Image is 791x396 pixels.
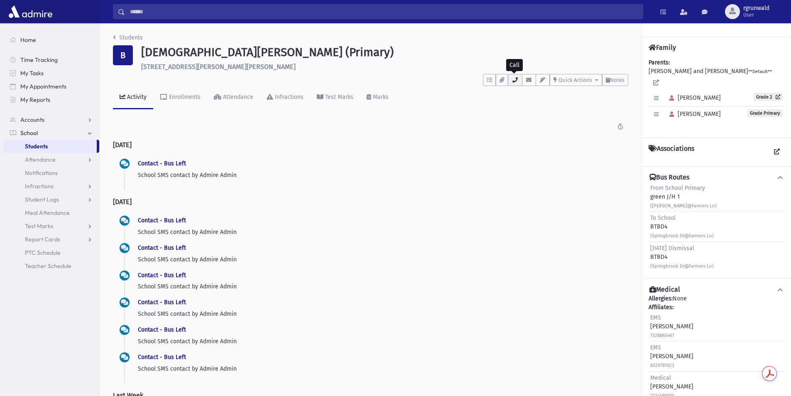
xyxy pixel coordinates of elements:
[610,77,624,83] span: Notes
[3,233,99,246] a: Report Cards
[141,45,628,59] h1: [DEMOGRAPHIC_DATA][PERSON_NAME] (Primary)
[3,259,99,273] a: Teacher Schedule
[25,143,48,150] span: Students
[138,337,622,346] p: School SMS contact by Admire Admin
[153,86,207,109] a: Enrollments
[650,374,671,381] span: Medical
[650,233,714,239] small: (Springbrook Dr@Farmers Ln)
[20,56,58,64] span: Time Tracking
[754,93,783,101] a: Grade 2
[649,304,673,311] b: Affiliates:
[650,344,661,351] span: EMS
[649,173,689,182] h4: Bus Routes
[125,4,643,19] input: Search
[20,116,44,123] span: Accounts
[3,33,99,47] a: Home
[138,299,186,306] a: Contact - Bus Left
[3,219,99,233] a: Test Marks
[138,272,186,279] a: Contact - Bus Left
[666,111,721,118] span: [PERSON_NAME]
[138,217,186,224] a: Contact - Bus Left
[141,63,628,71] h6: [STREET_ADDRESS][PERSON_NAME][PERSON_NAME]
[260,86,310,109] a: Infractions
[25,249,61,256] span: PTC Schedule
[3,153,99,166] a: Attendance
[20,36,36,44] span: Home
[167,93,201,101] div: Enrollments
[649,59,670,66] b: Parents:
[25,222,53,230] span: Test Marks
[138,282,622,291] p: School SMS contact by Admire Admin
[371,93,389,101] div: Marks
[25,182,54,190] span: Infractions
[138,326,186,333] a: Contact - Bus Left
[3,66,99,80] a: My Tasks
[221,93,253,101] div: Attendance
[3,246,99,259] a: PTC Schedule
[649,58,784,131] div: [PERSON_NAME] and [PERSON_NAME]
[650,343,693,369] div: [PERSON_NAME]
[7,3,54,20] img: AdmirePro
[602,74,628,86] button: Notes
[3,166,99,180] a: Notifications
[3,93,99,106] a: My Reports
[650,313,693,339] div: [PERSON_NAME]
[20,96,50,103] span: My Reports
[113,33,143,45] nav: breadcrumb
[273,93,304,101] div: Infractions
[138,228,622,236] p: School SMS contact by Admire Admin
[113,34,143,41] a: Students
[666,94,721,101] span: [PERSON_NAME]
[138,255,622,264] p: School SMS contact by Admire Admin
[650,245,694,252] span: [DATE] Dismissal
[649,44,676,52] h4: Family
[649,295,673,302] b: Allergies:
[207,86,260,109] a: Attendance
[3,180,99,193] a: Infractions
[649,285,680,294] h4: Medical
[113,45,133,65] div: B
[649,285,784,294] button: Medical
[649,173,784,182] button: Bus Routes
[650,263,714,269] small: (Springbrook Dr@Farmers Ln)
[3,113,99,126] a: Accounts
[650,184,705,192] span: From School Primary
[323,93,353,101] div: Test Marks
[20,129,38,137] span: School
[3,53,99,66] a: Time Tracking
[3,126,99,140] a: School
[138,364,622,373] p: School SMS contact by Admire Admin
[138,354,186,361] a: Contact - Bus Left
[113,134,628,155] h2: [DATE]
[20,83,66,90] span: My Appointments
[25,236,60,243] span: Report Cards
[650,214,714,240] div: BTBD4
[650,184,717,210] div: green J/H 1
[25,196,59,203] span: Student Logs
[769,145,784,160] a: View all Associations
[650,333,674,338] small: 7328865467
[3,206,99,219] a: Meal Attendance
[650,244,714,270] div: BTBD4
[25,156,56,163] span: Attendance
[743,5,769,12] span: rgrunwald
[138,310,622,318] p: School SMS contact by Admire Admin
[650,214,676,221] span: To School
[113,191,628,212] h2: [DATE]
[25,209,70,216] span: Meal Attendance
[558,77,592,83] span: Quick Actions
[550,74,602,86] button: Quick Actions
[3,193,99,206] a: Student Logs
[650,314,661,321] span: EMS
[506,59,523,71] div: Call
[650,363,674,368] small: 8329781023
[25,262,71,270] span: Teacher Schedule
[138,244,186,251] a: Contact - Bus Left
[360,86,395,109] a: Marks
[3,80,99,93] a: My Appointments
[743,12,769,18] span: User
[747,109,783,117] span: Grade Primary
[125,93,147,101] div: Activity
[138,160,186,167] a: Contact - Bus Left
[310,86,360,109] a: Test Marks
